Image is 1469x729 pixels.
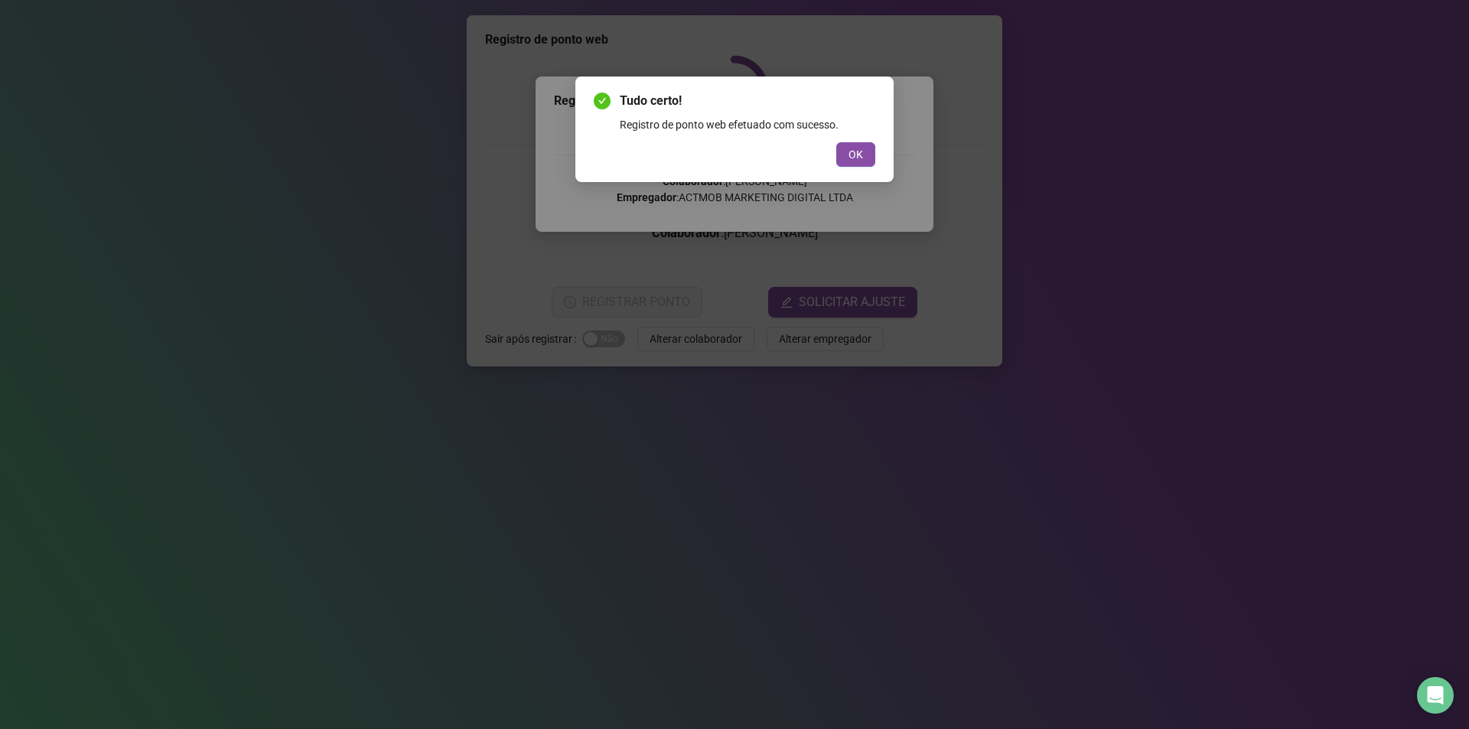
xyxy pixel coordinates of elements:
span: OK [849,146,863,163]
span: Tudo certo! [620,92,875,110]
span: check-circle [594,93,611,109]
div: Registro de ponto web efetuado com sucesso. [620,116,875,133]
button: OK [836,142,875,167]
div: Open Intercom Messenger [1417,677,1454,714]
